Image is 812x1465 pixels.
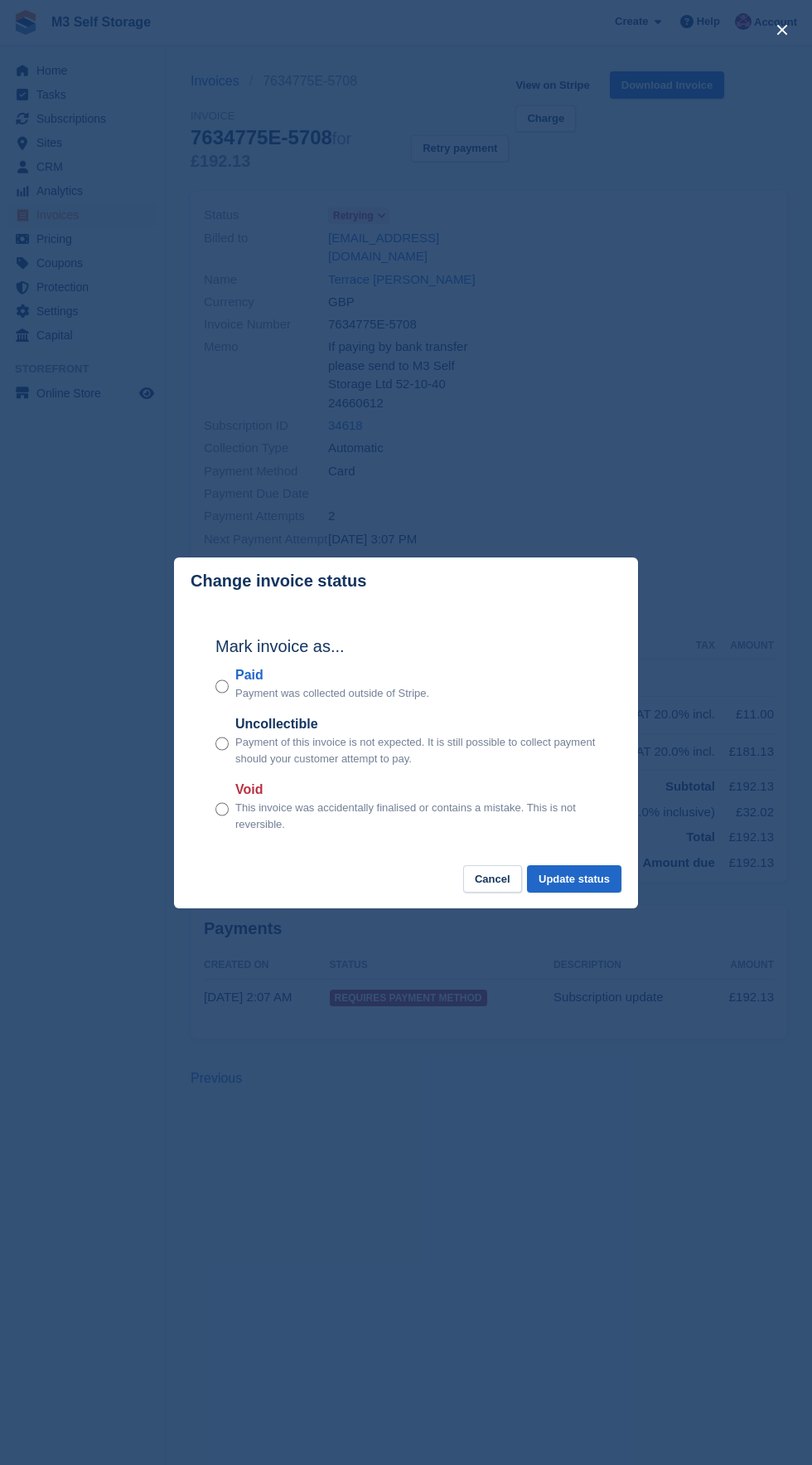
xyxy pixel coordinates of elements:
[235,734,597,767] p: Payment of this invoice is not expected. It is still possible to collect payment should your cust...
[235,780,597,800] label: Void
[215,634,597,659] h2: Mark invoice as...
[235,714,597,734] label: Uncollectible
[463,865,522,893] button: Cancel
[191,572,366,591] p: Change invoice status
[769,17,795,43] button: close
[527,865,621,893] button: Update status
[235,685,429,702] p: Payment was collected outside of Stripe.
[235,665,429,685] label: Paid
[235,800,597,832] p: This invoice was accidentally finalised or contains a mistake. This is not reversible.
